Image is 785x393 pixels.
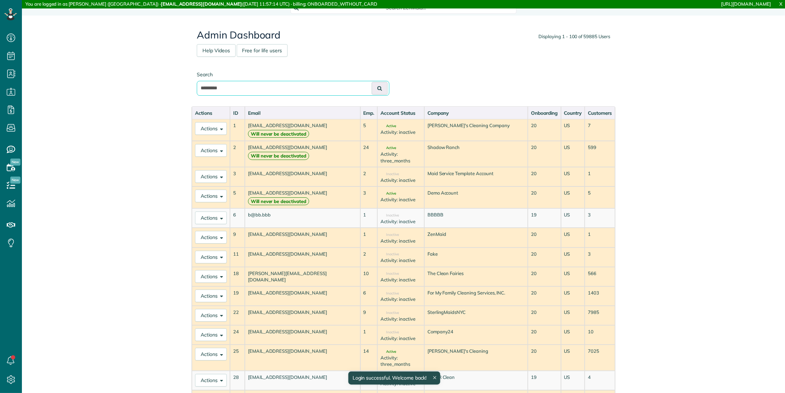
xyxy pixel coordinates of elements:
td: 9 [230,228,245,247]
td: 6 [230,208,245,228]
span: New [10,159,20,166]
div: Activity: inactive [380,276,421,283]
button: Actions [195,190,227,202]
div: Country [564,109,582,117]
td: 28 [230,371,245,390]
td: 2 [360,248,378,267]
td: [PERSON_NAME][EMAIL_ADDRESS][DOMAIN_NAME] [245,267,360,286]
td: The Clean Fairies [424,267,528,286]
td: 20 [528,286,561,306]
td: 5 [585,186,615,208]
button: Actions [195,231,227,244]
strong: Will never be deactivated [248,130,309,138]
td: [EMAIL_ADDRESS][DOMAIN_NAME] [245,228,360,247]
td: 19 [230,286,245,306]
td: 7025 [585,345,615,371]
td: 1 [360,208,378,228]
td: 18 [230,267,245,286]
strong: Will never be deactivated [248,152,309,160]
td: [EMAIL_ADDRESS][DOMAIN_NAME] [245,371,360,390]
td: [EMAIL_ADDRESS][DOMAIN_NAME] [245,325,360,345]
button: Actions [195,212,227,224]
div: Activity: inactive [380,238,421,244]
td: [EMAIL_ADDRESS][DOMAIN_NAME] [245,306,360,325]
td: 1 [360,371,378,390]
div: Activity: inactive [380,218,421,225]
div: Company [427,109,525,117]
button: Actions [195,374,227,387]
span: Inactive [380,331,399,334]
td: US [561,167,585,186]
td: 11 [230,248,245,267]
td: 24 [230,325,245,345]
td: 1 [230,119,245,141]
td: 20 [528,119,561,141]
td: [PERSON_NAME]'s Cleaning Company [424,119,528,141]
td: 20 [528,306,561,325]
div: Activity: inactive [380,296,421,303]
td: [EMAIL_ADDRESS][DOMAIN_NAME] [245,186,360,208]
div: Email [248,109,357,117]
button: Actions [195,290,227,302]
td: [EMAIL_ADDRESS][DOMAIN_NAME] [245,345,360,371]
div: Activity: inactive [380,316,421,322]
td: 20 [528,325,561,345]
td: [EMAIL_ADDRESS][DOMAIN_NAME] [245,141,360,167]
div: Account Status [380,109,421,117]
td: US [561,186,585,208]
td: US [561,267,585,286]
a: Free for life users [237,44,288,57]
td: [EMAIL_ADDRESS][DOMAIN_NAME] [245,119,360,141]
td: 10 [360,267,378,286]
td: 22 [230,306,245,325]
div: Customers [588,109,612,117]
td: BBBBB [424,208,528,228]
td: ZenMaid [424,228,528,247]
td: 566 [585,267,615,286]
td: 1 [585,167,615,186]
td: [EMAIL_ADDRESS][DOMAIN_NAME] [245,167,360,186]
td: 20 [528,267,561,286]
button: Actions [195,348,227,361]
td: 20 [528,141,561,167]
td: 1 [585,228,615,247]
div: Activity: inactive [380,257,421,264]
div: Onboarding [531,109,558,117]
td: US [561,208,585,228]
td: 1 [360,228,378,247]
td: 3 [230,167,245,186]
td: US [561,248,585,267]
div: Activity: inactive [380,196,421,203]
td: US [561,325,585,345]
h2: Admin Dashboard [197,30,610,41]
span: Inactive [380,233,399,237]
button: Actions [195,328,227,341]
button: Actions [195,170,227,183]
td: For My Family Cleaning Services, INC. [424,286,528,306]
div: ID [233,109,242,117]
td: 4 [585,371,615,390]
td: 14 [360,345,378,371]
div: Login successful. Welcome back! [348,371,440,385]
td: US [561,306,585,325]
td: 20 [528,167,561,186]
div: Actions [195,109,227,117]
button: Actions [195,309,227,322]
button: Actions [195,122,227,135]
td: Maid Service Template Account [424,167,528,186]
div: Activity: three_months [380,151,421,164]
td: US [561,371,585,390]
span: New [10,177,20,184]
td: 5 [360,119,378,141]
td: [EMAIL_ADDRESS][DOMAIN_NAME] [245,286,360,306]
td: 25 [230,345,245,371]
td: 3 [585,208,615,228]
strong: [EMAIL_ADDRESS][DOMAIN_NAME] [161,1,242,7]
div: Activity: inactive [380,335,421,342]
td: 10 [585,325,615,345]
td: 3 [585,248,615,267]
td: US [561,141,585,167]
td: 2 [230,141,245,167]
div: Activity: inactive [380,129,421,136]
td: 2 [360,167,378,186]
